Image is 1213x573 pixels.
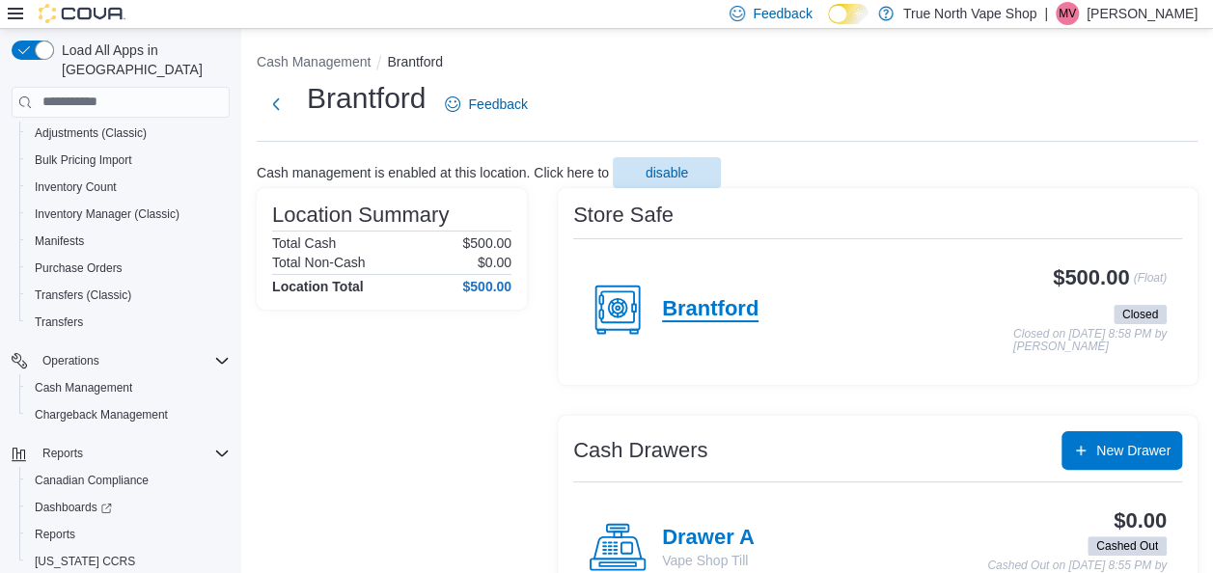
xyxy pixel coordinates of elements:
[27,311,230,334] span: Transfers
[27,149,140,172] a: Bulk Pricing Import
[27,122,230,145] span: Adjustments (Classic)
[1044,2,1048,25] p: |
[27,203,187,226] a: Inventory Manager (Classic)
[646,163,688,182] span: disable
[1013,328,1167,354] p: Closed on [DATE] 8:58 PM by [PERSON_NAME]
[1053,266,1129,289] h3: $500.00
[27,176,124,199] a: Inventory Count
[27,469,156,492] a: Canadian Compliance
[35,349,230,372] span: Operations
[1114,509,1167,532] h3: $0.00
[35,349,107,372] button: Operations
[19,467,237,494] button: Canadian Compliance
[27,523,83,546] a: Reports
[35,233,84,249] span: Manifests
[662,526,755,551] h4: Drawer A
[27,203,230,226] span: Inventory Manager (Classic)
[1133,266,1167,301] p: (Float)
[35,554,135,569] span: [US_STATE] CCRS
[272,279,364,294] h4: Location Total
[27,550,230,573] span: Washington CCRS
[1122,306,1158,323] span: Closed
[903,2,1037,25] p: True North Vape Shop
[4,440,237,467] button: Reports
[1114,305,1167,324] span: Closed
[257,85,295,123] button: Next
[19,147,237,174] button: Bulk Pricing Import
[19,309,237,336] button: Transfers
[35,152,132,168] span: Bulk Pricing Import
[42,353,99,368] span: Operations
[1088,536,1167,556] span: Cashed Out
[27,550,143,573] a: [US_STATE] CCRS
[272,255,366,270] h6: Total Non-Cash
[462,235,511,251] p: $500.00
[662,297,758,322] h4: Brantford
[828,24,829,25] span: Dark Mode
[35,442,230,465] span: Reports
[753,4,812,23] span: Feedback
[828,4,868,24] input: Dark Mode
[19,282,237,309] button: Transfers (Classic)
[27,496,120,519] a: Dashboards
[19,494,237,521] a: Dashboards
[27,403,176,426] a: Chargeback Management
[35,260,123,276] span: Purchase Orders
[272,204,449,227] h3: Location Summary
[27,469,230,492] span: Canadian Compliance
[468,95,527,114] span: Feedback
[27,284,139,307] a: Transfers (Classic)
[35,473,149,488] span: Canadian Compliance
[35,179,117,195] span: Inventory Count
[27,523,230,546] span: Reports
[39,4,125,23] img: Cova
[272,235,336,251] h6: Total Cash
[478,255,511,270] p: $0.00
[19,201,237,228] button: Inventory Manager (Classic)
[35,314,83,330] span: Transfers
[35,527,75,542] span: Reports
[387,54,443,69] button: Brantford
[1059,2,1076,25] span: MV
[573,204,674,227] h3: Store Safe
[27,284,230,307] span: Transfers (Classic)
[35,125,147,141] span: Adjustments (Classic)
[1087,2,1198,25] p: [PERSON_NAME]
[27,496,230,519] span: Dashboards
[257,165,609,180] p: Cash management is enabled at this location. Click here to
[27,176,230,199] span: Inventory Count
[1056,2,1079,25] div: Melanie Vape
[662,551,755,570] p: Vape Shop Till
[54,41,230,79] span: Load All Apps in [GEOGRAPHIC_DATA]
[27,230,92,253] a: Manifests
[27,311,91,334] a: Transfers
[35,206,179,222] span: Inventory Manager (Classic)
[1096,441,1171,460] span: New Drawer
[307,79,426,118] h1: Brantford
[35,380,132,396] span: Cash Management
[27,230,230,253] span: Manifests
[19,255,237,282] button: Purchase Orders
[27,149,230,172] span: Bulk Pricing Import
[19,521,237,548] button: Reports
[19,174,237,201] button: Inventory Count
[42,446,83,461] span: Reports
[27,122,154,145] a: Adjustments (Classic)
[19,401,237,428] button: Chargeback Management
[27,403,230,426] span: Chargeback Management
[1061,431,1182,470] button: New Drawer
[257,52,1198,75] nav: An example of EuiBreadcrumbs
[27,257,230,280] span: Purchase Orders
[613,157,721,188] button: disable
[19,120,237,147] button: Adjustments (Classic)
[35,407,168,423] span: Chargeback Management
[35,500,112,515] span: Dashboards
[19,374,237,401] button: Cash Management
[35,287,131,303] span: Transfers (Classic)
[462,279,511,294] h4: $500.00
[27,257,130,280] a: Purchase Orders
[4,347,237,374] button: Operations
[573,439,707,462] h3: Cash Drawers
[1096,537,1158,555] span: Cashed Out
[35,442,91,465] button: Reports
